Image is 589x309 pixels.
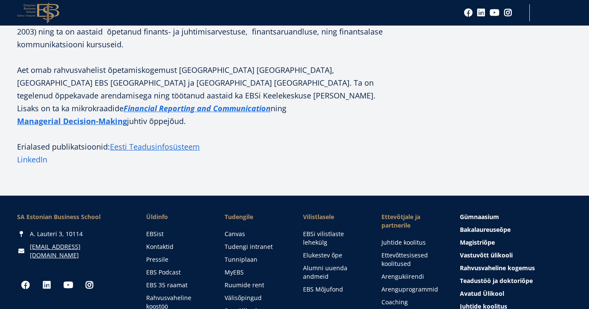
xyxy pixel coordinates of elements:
a: [EMAIL_ADDRESS][DOMAIN_NAME] [30,243,129,260]
a: Magistriõpe [460,238,572,247]
em: Financial Reporting and Communication [124,103,271,113]
a: Gümnaasium [460,213,572,221]
p: Erialased publikatsioonid: [17,140,384,153]
a: Instagram [81,277,98,294]
a: EBSi vilistlaste lehekülg [303,230,364,247]
a: Eesti Teadusinfosüsteem [110,140,200,153]
a: Canvas [225,230,286,238]
strong: Managerial Decision-Making [17,116,127,126]
a: Avatud Ülikool [460,289,572,298]
a: Tudengile [225,213,286,221]
a: EBS Mõjufond [303,285,364,294]
span: Rahvusvaheline kogemus [460,264,535,272]
span: Ettevõtjale ja partnerile [381,213,443,230]
a: Juhtide koolitus [381,238,443,247]
span: Vastuvõtt ülikooli [460,251,513,259]
a: Teadustöö ja doktoriõpe [460,277,572,285]
a: Youtube [60,277,77,294]
a: Ettevõttesisesed koolitused [381,251,443,268]
span: Avatud Ülikool [460,289,504,297]
a: Instagram [504,9,512,17]
a: Elukestev õpe [303,251,364,260]
a: Bakalaureuseõpe [460,225,572,234]
a: Rahvusvaheline kogemus [460,264,572,272]
a: Pressile [146,255,208,264]
a: Youtube [490,9,499,17]
a: Kontaktid [146,243,208,251]
a: Välisõpingud [225,294,286,302]
p: Aet omab rahvusvahelist õpetamiskogemust [GEOGRAPHIC_DATA] [GEOGRAPHIC_DATA], [GEOGRAPHIC_DATA] E... [17,64,384,102]
p: Lisaks on ta ka mikrokraadide ning juhtiv õppejõud. [17,102,384,127]
a: Ruumide rent [225,281,286,289]
div: A. Lauteri 3, 10114 [17,230,129,238]
a: Coaching [381,298,443,306]
a: Facebook [464,9,473,17]
a: Financial Reporting and Communication [124,102,271,115]
div: SA Estonian Business School [17,213,129,221]
span: Üldinfo [146,213,208,221]
a: Managerial Decision-Making [17,115,127,127]
a: EBS Podcast [146,268,208,277]
a: Alumni uuenda andmeid [303,264,364,281]
a: Arenguprogrammid [381,285,443,294]
a: Tudengi intranet [225,243,286,251]
span: Teadustöö ja doktoriõpe [460,277,533,285]
a: Facebook [17,277,34,294]
a: Vastuvõtt ülikooli [460,251,572,260]
a: LinkedIn [17,153,47,166]
a: Linkedin [38,277,55,294]
p: Aet Tootsil on MBA kraad rahvusvahelises ärijuhtimises majandusarvestuse ja rahanduse suunal (EBS... [17,12,384,51]
span: Gümnaasium [460,213,499,221]
span: Bakalaureuseõpe [460,225,511,234]
a: EBS 35 raamat [146,281,208,289]
a: Tunniplaan [225,255,286,264]
span: Magistriõpe [460,238,495,246]
a: MyEBS [225,268,286,277]
a: Linkedin [477,9,485,17]
span: Vilistlasele [303,213,364,221]
a: EBSist [146,230,208,238]
a: Arengukiirendi [381,272,443,281]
